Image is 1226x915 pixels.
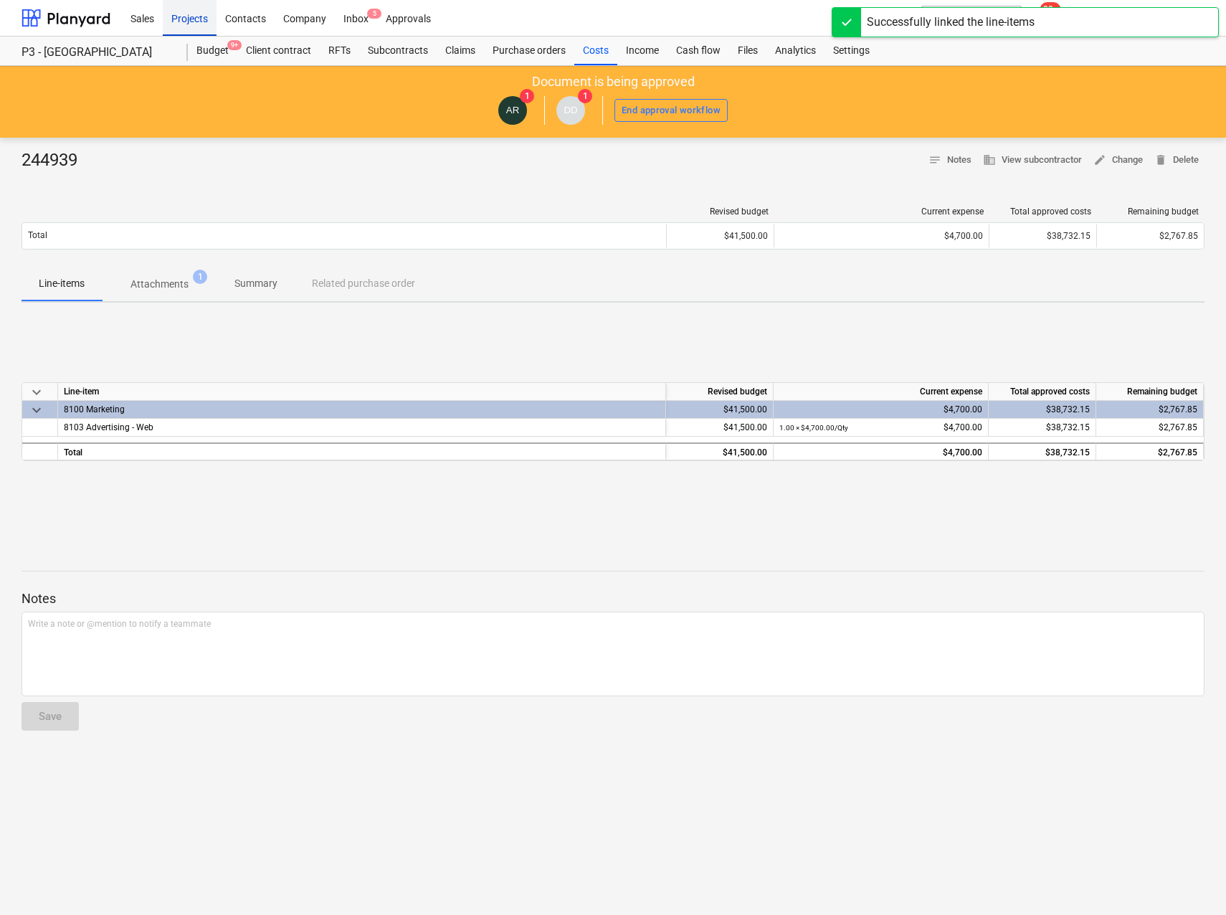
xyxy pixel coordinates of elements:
[1046,422,1090,432] span: $38,732.15
[22,149,89,172] div: 244939
[22,45,171,60] div: P3 - [GEOGRAPHIC_DATA]
[928,152,971,169] span: Notes
[779,444,982,462] div: $4,700.00
[227,40,242,50] span: 9+
[188,37,237,65] a: Budget9+
[359,37,437,65] a: Subcontracts
[928,153,941,166] span: notes
[995,207,1091,217] div: Total approved costs
[237,37,320,65] a: Client contract
[617,37,667,65] a: Income
[564,105,577,115] span: DD
[1159,422,1197,432] span: $2,767.85
[22,590,1204,607] p: Notes
[673,207,769,217] div: Revised budget
[64,401,660,418] div: 8100 Marketing
[867,14,1035,31] div: Successfully linked the line-items
[556,96,585,125] div: Damian Dalgleish
[1159,231,1198,241] span: $2,767.85
[1149,149,1204,171] button: Delete
[520,89,534,103] span: 1
[780,207,984,217] div: Current expense
[666,224,774,247] div: $41,500.00
[666,383,774,401] div: Revised budget
[1096,442,1204,460] div: $2,767.85
[1096,383,1204,401] div: Remaining budget
[58,383,666,401] div: Line-item
[622,103,721,119] div: End approval workflow
[1096,401,1204,419] div: $2,767.85
[977,149,1088,171] button: View subcontractor
[666,401,774,419] div: $41,500.00
[729,37,766,65] a: Files
[1154,152,1199,169] span: Delete
[58,442,666,460] div: Total
[1088,149,1149,171] button: Change
[193,270,207,284] span: 1
[28,384,45,401] span: keyboard_arrow_down
[989,383,1096,401] div: Total approved costs
[779,419,982,437] div: $4,700.00
[578,89,592,103] span: 1
[1093,152,1143,169] span: Change
[774,383,989,401] div: Current expense
[779,424,848,432] small: 1.00 × $4,700.00 / Qty
[1093,153,1106,166] span: edit
[989,224,1096,247] div: $38,732.15
[532,73,695,90] p: Document is being approved
[983,153,996,166] span: business
[28,402,45,419] span: keyboard_arrow_down
[367,9,381,19] span: 5
[983,152,1082,169] span: View subcontractor
[666,442,774,460] div: $41,500.00
[234,276,277,291] p: Summary
[498,96,527,125] div: Andrew Ross
[614,99,728,122] button: End approval workflow
[484,37,574,65] a: Purchase orders
[989,442,1096,460] div: $38,732.15
[130,277,189,292] p: Attachments
[188,37,237,65] div: Budget
[825,37,878,65] a: Settings
[780,231,983,241] div: $4,700.00
[574,37,617,65] a: Costs
[64,422,153,432] span: 8103 Advertising - Web
[766,37,825,65] a: Analytics
[28,229,47,242] p: Total
[320,37,359,65] a: RFTs
[506,105,520,115] span: AR
[437,37,484,65] a: Claims
[1103,207,1199,217] div: Remaining budget
[1154,153,1167,166] span: delete
[666,419,774,437] div: $41,500.00
[923,149,977,171] button: Notes
[779,401,982,419] div: $4,700.00
[667,37,729,65] a: Cash flow
[989,401,1096,419] div: $38,732.15
[39,276,85,291] p: Line-items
